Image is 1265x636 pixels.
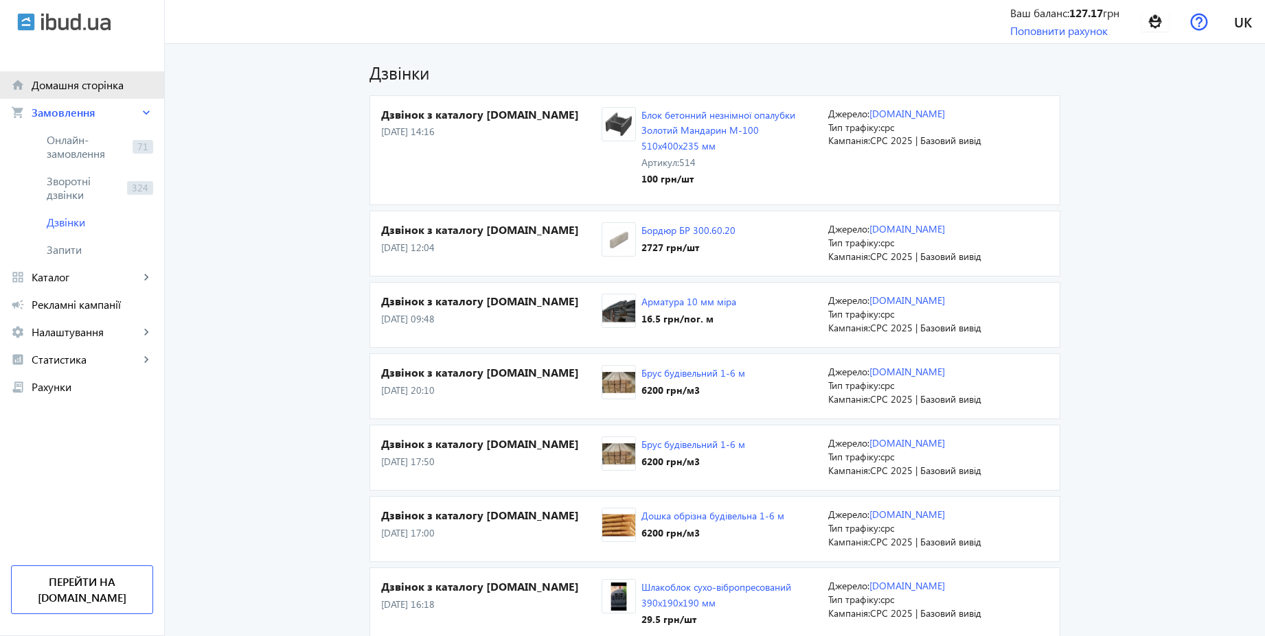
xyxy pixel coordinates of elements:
h4: Дзвінок з каталогу [DOMAIN_NAME] [381,508,602,523]
span: Тип трафіку: [828,307,880,320]
img: 100226752caaf8b93c8917683337177-2763fb0b4e.png [1140,6,1171,37]
span: Рахунки [32,380,153,394]
img: 1417876983-58110.jpg [602,297,635,325]
span: Статистика [32,353,139,366]
mat-icon: keyboard_arrow_right [139,270,153,284]
span: Кампанія: [828,606,870,620]
p: [DATE] 20:10 [381,384,602,397]
span: Тип трафіку: [828,236,880,249]
img: ibud.svg [17,13,35,31]
a: [DOMAIN_NAME] [869,107,945,120]
mat-icon: keyboard_arrow_right [139,353,153,366]
img: help.svg [1190,13,1208,31]
div: 29.5 грн /шт [641,613,817,626]
b: 127.17 [1069,5,1103,20]
span: cpc [880,307,894,320]
span: Тип трафіку: [828,521,880,534]
h1: Дзвінки [369,60,1060,84]
span: cpc [880,593,894,606]
span: Кампанія: [828,134,870,147]
span: Артикул: [641,156,679,169]
img: ibud_text.svg [41,13,111,31]
span: Джерело: [828,579,869,592]
span: cpc [880,450,894,463]
p: [DATE] 17:00 [381,526,602,540]
a: [DOMAIN_NAME] [869,294,945,307]
span: Джерело: [828,294,869,307]
a: Брус будівельний 1-6 м [641,438,745,451]
span: Рекламні кампанії [32,298,153,311]
a: Брус будівельний 1-6 м [641,366,745,379]
span: Домашня сторінка [32,78,153,92]
span: Кампанія: [828,392,870,405]
span: CPC 2025 | Базовий вивід [870,606,981,620]
a: Шлакоблок сухо-вібропресований 390х190х190 мм [641,580,791,609]
h4: Дзвінок з каталогу [DOMAIN_NAME] [381,365,602,380]
mat-icon: home [11,78,25,92]
a: [DOMAIN_NAME] [869,222,945,235]
div: 2727 грн /шт [641,241,736,255]
span: cpc [880,236,894,249]
a: [DOMAIN_NAME] [869,365,945,378]
mat-icon: keyboard_arrow_right [139,106,153,119]
span: CPC 2025 | Базовий вивід [870,134,981,147]
p: [DATE] 17:50 [381,455,602,469]
p: [DATE] 16:18 [381,598,602,611]
a: Бордюр БР 300.60.20 [641,224,736,237]
mat-icon: receipt_long [11,380,25,394]
span: Тип трафіку: [828,450,880,463]
span: Джерело: [828,222,869,235]
p: [DATE] 14:16 [381,125,602,139]
span: Кампанія: [828,535,870,548]
span: CPC 2025 | Базовий вивід [870,392,981,405]
h4: Дзвінок з каталогу [DOMAIN_NAME] [381,222,602,237]
a: Блок бетонний незнімної опалубки Золотий Мандарин М-100 510х400х235 мм [641,108,795,152]
span: Каталог [32,270,139,284]
span: Запити [47,243,153,257]
img: 22397641d5d513588e9185360882413-f922afba43.jpg [602,368,635,397]
a: Перейти на [DOMAIN_NAME] [11,565,153,614]
mat-icon: analytics [11,353,25,366]
a: [DOMAIN_NAME] [869,508,945,521]
h4: Дзвінок з каталогу [DOMAIN_NAME] [381,579,602,594]
a: Арматура 10 мм міра [641,295,736,308]
span: Джерело: [828,365,869,378]
mat-icon: keyboard_arrow_right [139,325,153,339]
span: uk [1234,13,1252,30]
span: cpc [880,121,894,134]
span: Зворотні дзвінки [47,174,122,202]
a: Поповнити рахунок [1010,23,1108,38]
span: CPC 2025 | Базовий вивід [870,321,981,334]
span: Джерело: [828,508,869,521]
h4: Дзвінок з каталогу [DOMAIN_NAME] [381,294,602,309]
span: Тип трафіку: [828,121,880,134]
mat-icon: shopping_cart [11,106,25,119]
mat-icon: settings [11,325,25,339]
div: 16.5 грн /пог. м [641,312,736,326]
span: Кампанія: [828,464,870,477]
span: 71 [133,140,153,154]
span: Кампанія: [828,321,870,334]
span: Замовлення [32,106,139,119]
h4: Дзвінок з каталогу [DOMAIN_NAME] [381,107,602,122]
img: 10326689313d51c1fd5328032736645-b920ad2d3e.jpg [602,582,635,611]
span: Налаштування [32,325,139,339]
p: [DATE] 12:04 [381,241,602,255]
span: Джерело: [828,107,869,120]
h4: Дзвінок з каталогу [DOMAIN_NAME] [381,436,602,451]
p: [DATE] 09:48 [381,312,602,326]
div: Ваш баланс: грн [1010,5,1119,21]
a: [DOMAIN_NAME] [869,436,945,449]
span: Тип трафіку: [828,379,880,392]
a: Дошка обрізна будівельна 1-6 м [641,509,784,522]
mat-icon: campaign [11,298,25,311]
div: 6200 грн /м3 [641,455,745,469]
span: cpc [880,379,894,392]
div: 6200 грн /м3 [641,526,784,540]
span: Дзвінки [47,215,153,229]
span: 324 [127,181,153,195]
span: Кампанія: [828,250,870,263]
span: CPC 2025 | Базовий вивід [870,250,981,263]
span: CPC 2025 | Базовий вивід [870,535,981,548]
img: 1456321487-1456321336-5RiuQx.png [602,110,635,139]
